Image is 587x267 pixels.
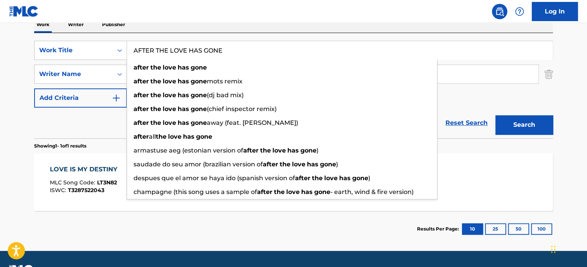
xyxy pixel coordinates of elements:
button: 10 [462,223,483,235]
strong: after [295,174,310,182]
strong: the [150,78,161,85]
strong: after [134,119,149,126]
strong: the [150,91,161,99]
strong: love [292,161,305,168]
strong: the [274,188,285,196]
strong: gone [191,91,207,99]
strong: love [272,147,286,154]
button: Add Criteria [34,88,127,108]
strong: after [263,161,278,168]
strong: love [163,64,176,71]
span: (dj bad mix) [207,91,244,99]
strong: love [168,133,181,140]
strong: has [301,188,313,196]
strong: the [280,161,290,168]
img: search [495,7,504,16]
span: ) [336,161,338,168]
strong: has [178,91,189,99]
strong: gone [191,119,207,126]
span: T3287522043 [68,187,104,194]
strong: love [163,78,176,85]
strong: the [260,147,271,154]
button: Search [495,115,553,134]
span: (chief inspector remix) [207,105,277,113]
a: Reset Search [442,114,491,131]
strong: the [156,133,167,140]
strong: has [178,78,189,85]
span: armastuse aeg (estonian version of [134,147,243,154]
div: Help [512,4,527,19]
strong: gone [191,64,207,71]
p: Writer [66,17,86,33]
strong: love [286,188,300,196]
span: MLC Song Code : [50,179,97,186]
span: away (feat. [PERSON_NAME]) [207,119,298,126]
div: Drag [551,238,556,261]
span: all [149,133,156,140]
strong: after [134,78,149,85]
span: ) [317,147,318,154]
strong: after [257,188,272,196]
strong: has [178,119,189,126]
strong: after [134,133,149,140]
span: champagne (this song uses a sample of [134,188,257,196]
img: MLC Logo [9,6,39,17]
strong: gone [191,105,207,113]
strong: gone [300,147,317,154]
span: LT3N82 [97,179,117,186]
form: Search Form [34,41,553,138]
button: 50 [508,223,529,235]
p: Publisher [100,17,127,33]
img: Delete Criterion [544,65,553,84]
strong: gone [191,78,207,85]
strong: after [134,91,149,99]
strong: gone [352,174,368,182]
strong: after [134,105,149,113]
a: Public Search [492,4,507,19]
span: ) [368,174,370,182]
strong: has [287,147,299,154]
strong: has [178,105,189,113]
p: Work [34,17,52,33]
span: mots remix [207,78,242,85]
span: - earth, wind & fire version) [330,188,414,196]
div: Writer Name [39,70,108,79]
p: Results Per Page: [417,226,461,232]
button: 100 [531,223,552,235]
button: 25 [485,223,506,235]
strong: has [307,161,318,168]
a: Log In [532,2,578,21]
strong: after [243,147,259,154]
img: help [515,7,524,16]
strong: gone [320,161,336,168]
strong: the [150,64,161,71]
strong: gone [196,133,212,140]
strong: the [150,119,161,126]
div: Work Title [39,46,108,55]
a: LOVE IS MY DESTINYMLC Song Code:LT3N82ISWC:T3287522043Writers (1)[PERSON_NAME]Recording Artists (... [34,153,553,211]
strong: the [150,105,161,113]
strong: love [163,105,176,113]
iframe: Chat Widget [549,230,587,267]
strong: love [324,174,338,182]
img: 9d2ae6d4665cec9f34b9.svg [112,93,121,103]
strong: love [163,91,176,99]
strong: after [134,64,149,71]
div: LOVE IS MY DESTINY [50,165,121,174]
strong: has [178,64,189,71]
strong: gone [314,188,330,196]
strong: the [312,174,323,182]
span: saudade do seu amor (brazilian version of [134,161,263,168]
strong: has [339,174,351,182]
strong: has [183,133,195,140]
p: Showing 1 - 1 of 1 results [34,143,86,149]
span: ISWC : [50,187,68,194]
strong: love [163,119,176,126]
span: despues que el amor se haya ido (spanish version of [134,174,295,182]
